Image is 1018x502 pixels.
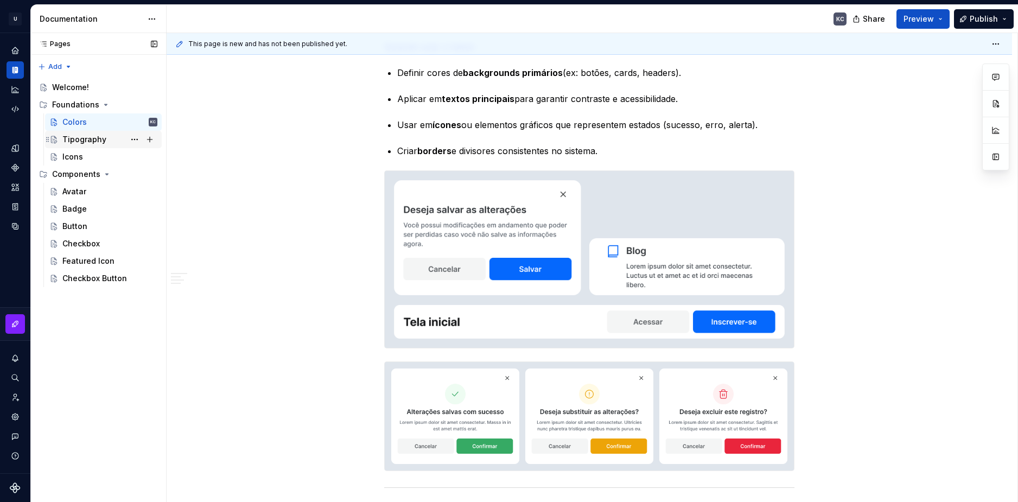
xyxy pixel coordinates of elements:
a: Featured Icon [45,252,162,270]
strong: borders [417,145,451,156]
p: Aplicar em para garantir contraste e acessibilidade. [397,92,794,105]
p: Definir cores de (ex: botões, cards, headers). [397,66,794,79]
a: Storybook stories [7,198,24,215]
button: Publish [954,9,1014,29]
div: Featured Icon [62,256,114,266]
div: KC [150,117,156,128]
button: Add [35,59,75,74]
button: U [2,7,28,30]
div: Badge [62,204,87,214]
a: Avatar [45,183,162,200]
div: Checkbox [62,238,100,249]
a: Data sources [7,218,24,235]
button: Share [847,9,892,29]
strong: backgrounds primários [463,67,563,78]
strong: ícones [432,119,461,130]
a: Tipography [45,131,162,148]
div: Icons [62,151,83,162]
div: Documentation [40,14,142,24]
a: Welcome! [35,79,162,96]
div: Pages [35,40,71,48]
a: Badge [45,200,162,218]
div: Avatar [62,186,86,197]
span: Preview [904,14,934,24]
button: Preview [896,9,950,29]
div: Colors [62,117,87,128]
div: Welcome! [52,82,89,93]
p: Usar em ou elementos gráficos que representem estados (sucesso, erro, alerta). [397,118,794,131]
a: Button [45,218,162,235]
div: Page tree [35,79,162,287]
a: Invite team [7,389,24,406]
a: Home [7,42,24,59]
div: Foundations [52,99,99,110]
a: Analytics [7,81,24,98]
a: Code automation [7,100,24,118]
a: ColorsKC [45,113,162,131]
div: Components [35,166,162,183]
a: Assets [7,179,24,196]
span: Share [863,14,885,24]
div: Components [52,169,100,180]
div: KC [836,15,844,23]
img: 7d072c4e-da34-4cad-bdc3-b9f4a3a2cc55.png [385,362,794,471]
a: Icons [45,148,162,166]
div: Button [62,221,87,232]
button: Notifications [7,350,24,367]
a: Settings [7,408,24,425]
span: This page is new and has not been published yet. [188,40,347,48]
p: Criar e divisores consistentes no sistema. [397,144,794,157]
div: U [9,12,22,26]
svg: Supernova Logo [10,482,21,493]
span: Add [48,62,62,71]
div: Foundations [35,96,162,113]
strong: textos principais [442,93,514,104]
span: Publish [970,14,998,24]
button: Search ⌘K [7,369,24,386]
img: 1ecc5ebe-7f40-4d82-a044-957ac4e35bcf.png [385,171,794,348]
button: Contact support [7,428,24,445]
a: Components [7,159,24,176]
a: Documentation [7,61,24,79]
div: Tipography [62,134,106,145]
div: Checkbox Button [62,273,127,284]
a: Design tokens [7,139,24,157]
a: Checkbox [45,235,162,252]
a: Checkbox Button [45,270,162,287]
